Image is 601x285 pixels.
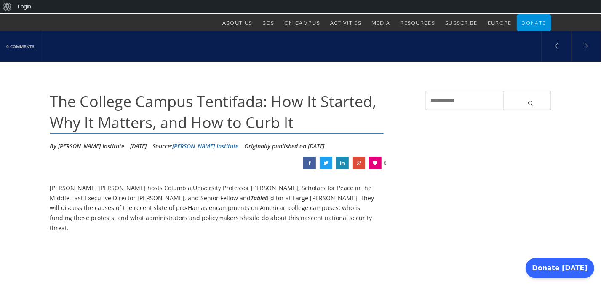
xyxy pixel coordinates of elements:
[153,140,239,153] div: Source:
[336,157,349,169] a: The College Campus Tentifada: How It Started, Why It Matters, and How to Curb It
[222,14,252,31] a: About Us
[384,157,386,169] span: 0
[488,14,512,31] a: Europe
[400,19,435,27] span: Resources
[353,157,365,169] a: The College Campus Tentifada: How It Started, Why It Matters, and How to Curb It
[50,91,377,133] span: The College Campus Tentifada: How It Started, Why It Matters, and How to Curb It
[262,19,274,27] span: BDS
[284,19,320,27] span: On Campus
[330,14,361,31] a: Activities
[50,140,125,153] li: By [PERSON_NAME] Institute
[445,19,478,27] span: Subscribe
[303,157,316,169] a: The College Campus Tentifada: How It Started, Why It Matters, and How to Curb It
[371,14,390,31] a: Media
[488,19,512,27] span: Europe
[222,19,252,27] span: About Us
[522,14,546,31] a: Donate
[320,157,332,169] a: The College Campus Tentifada: How It Started, Why It Matters, and How to Curb It
[262,14,274,31] a: BDS
[330,19,361,27] span: Activities
[131,140,147,153] li: [DATE]
[245,140,325,153] li: Originally published on [DATE]
[445,14,478,31] a: Subscribe
[251,194,267,202] em: Tablet
[50,183,384,233] p: [PERSON_NAME] [PERSON_NAME] hosts Columbia University Professor [PERSON_NAME], Scholars for Peace...
[173,142,239,150] a: [PERSON_NAME] Institute
[522,19,546,27] span: Donate
[400,14,435,31] a: Resources
[371,19,390,27] span: Media
[284,14,320,31] a: On Campus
